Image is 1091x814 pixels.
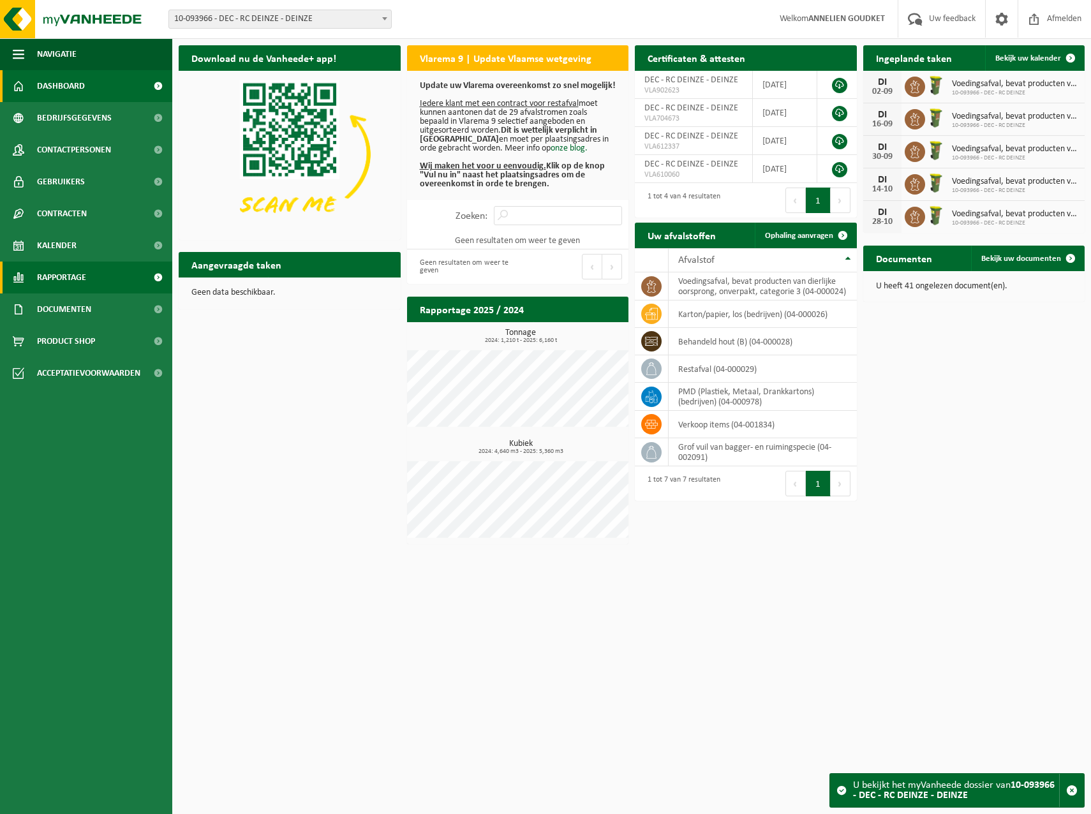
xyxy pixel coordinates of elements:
div: 14-10 [870,185,895,194]
div: DI [870,175,895,185]
td: karton/papier, los (bedrijven) (04-000026) [669,300,857,328]
h2: Documenten [863,246,945,270]
div: DI [870,207,895,218]
div: 16-09 [870,120,895,129]
span: Voedingsafval, bevat producten van dierlijke oorsprong, onverpakt, categorie 3 [952,79,1079,89]
strong: 10-093966 - DEC - RC DEINZE - DEINZE [853,780,1055,801]
div: 02-09 [870,87,895,96]
span: VLA902623 [644,85,743,96]
td: [DATE] [753,155,817,183]
span: DEC - RC DEINZE - DEINZE [644,159,738,169]
span: DEC - RC DEINZE - DEINZE [644,75,738,85]
td: [DATE] [753,127,817,155]
span: Bedrijfsgegevens [37,102,112,134]
span: 2024: 4,640 m3 - 2025: 5,360 m3 [413,448,629,455]
span: Bekijk uw kalender [995,54,1061,63]
h2: Certificaten & attesten [635,45,758,70]
td: [DATE] [753,99,817,127]
td: restafval (04-000029) [669,355,857,383]
span: 10-093966 - DEC - RC DEINZE [952,89,1079,97]
p: moet kunnen aantonen dat de 29 afvalstromen zoals bepaald in Vlarema 9 selectief aangeboden en ui... [420,82,616,189]
td: Geen resultaten om weer te geven [407,232,629,249]
button: Next [831,188,850,213]
h2: Rapportage 2025 / 2024 [407,297,537,322]
td: grof vuil van bagger- en ruimingspecie (04-002091) [669,438,857,466]
span: 10-093966 - DEC - RC DEINZE [952,122,1079,129]
a: Bekijk uw kalender [985,45,1083,71]
span: DEC - RC DEINZE - DEINZE [644,131,738,141]
span: Documenten [37,293,91,325]
span: Voedingsafval, bevat producten van dierlijke oorsprong, onverpakt, categorie 3 [952,112,1079,122]
span: Contracten [37,198,87,230]
span: VLA612337 [644,142,743,152]
span: Ophaling aanvragen [765,232,833,240]
div: Geen resultaten om weer te geven [413,253,512,281]
button: Previous [785,188,806,213]
td: verkoop items (04-001834) [669,411,857,438]
td: behandeld hout (B) (04-000028) [669,328,857,355]
span: Rapportage [37,262,86,293]
span: Afvalstof [678,255,715,265]
img: WB-0060-HPE-GN-50 [925,107,947,129]
span: Acceptatievoorwaarden [37,357,140,389]
img: WB-0060-HPE-GN-50 [925,140,947,161]
div: 28-10 [870,218,895,226]
button: Next [602,254,622,279]
div: 1 tot 7 van 7 resultaten [641,470,720,498]
strong: ANNELIEN GOUDKET [808,14,885,24]
span: 10-093966 - DEC - RC DEINZE [952,187,1079,195]
button: Previous [785,471,806,496]
h2: Uw afvalstoffen [635,223,729,248]
span: VLA610060 [644,170,743,180]
h2: Download nu de Vanheede+ app! [179,45,349,70]
span: 10-093966 - DEC - RC DEINZE [952,154,1079,162]
button: 1 [806,188,831,213]
h2: Aangevraagde taken [179,252,294,277]
button: Next [831,471,850,496]
div: 1 tot 4 van 4 resultaten [641,186,720,214]
td: PMD (Plastiek, Metaal, Drankkartons) (bedrijven) (04-000978) [669,383,857,411]
a: Bekijk uw documenten [971,246,1083,271]
b: Update uw Vlarema overeenkomst zo snel mogelijk! [420,81,616,91]
h2: Vlarema 9 | Update Vlaamse wetgeving [407,45,604,70]
span: Voedingsafval, bevat producten van dierlijke oorsprong, onverpakt, categorie 3 [952,209,1079,219]
div: DI [870,77,895,87]
p: Geen data beschikbaar. [191,288,388,297]
h2: Ingeplande taken [863,45,965,70]
img: Download de VHEPlus App [179,71,401,237]
div: U bekijkt het myVanheede dossier van [853,774,1059,807]
span: Bekijk uw documenten [981,255,1061,263]
span: Dashboard [37,70,85,102]
span: 10-093966 - DEC - RC DEINZE - DEINZE [169,10,391,28]
h3: Kubiek [413,440,629,455]
span: DEC - RC DEINZE - DEINZE [644,103,738,113]
span: 10-093966 - DEC - RC DEINZE - DEINZE [168,10,392,29]
span: Kalender [37,230,77,262]
span: Gebruikers [37,166,85,198]
span: 10-093966 - DEC - RC DEINZE [952,219,1079,227]
span: Product Shop [37,325,95,357]
a: onze blog. [551,144,588,153]
b: Klik op de knop "Vul nu in" naast het plaatsingsadres om de overeenkomst in orde te brengen. [420,161,605,189]
label: Zoeken: [456,211,487,221]
td: [DATE] [753,71,817,99]
img: WB-0060-HPE-GN-50 [925,172,947,194]
a: Bekijk rapportage [533,322,627,347]
span: VLA704673 [644,114,743,124]
span: Voedingsafval, bevat producten van dierlijke oorsprong, onverpakt, categorie 3 [952,177,1079,187]
div: DI [870,110,895,120]
img: WB-0060-HPE-GN-50 [925,75,947,96]
u: Iedere klant met een contract voor restafval [420,99,579,108]
span: Contactpersonen [37,134,111,166]
td: voedingsafval, bevat producten van dierlijke oorsprong, onverpakt, categorie 3 (04-000024) [669,272,857,300]
button: 1 [806,471,831,496]
div: DI [870,142,895,152]
div: 30-09 [870,152,895,161]
button: Previous [582,254,602,279]
span: 2024: 1,210 t - 2025: 6,160 t [413,337,629,344]
a: Ophaling aanvragen [755,223,856,248]
h3: Tonnage [413,329,629,344]
u: Wij maken het voor u eenvoudig. [420,161,546,171]
span: Navigatie [37,38,77,70]
p: U heeft 41 ongelezen document(en). [876,282,1072,291]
